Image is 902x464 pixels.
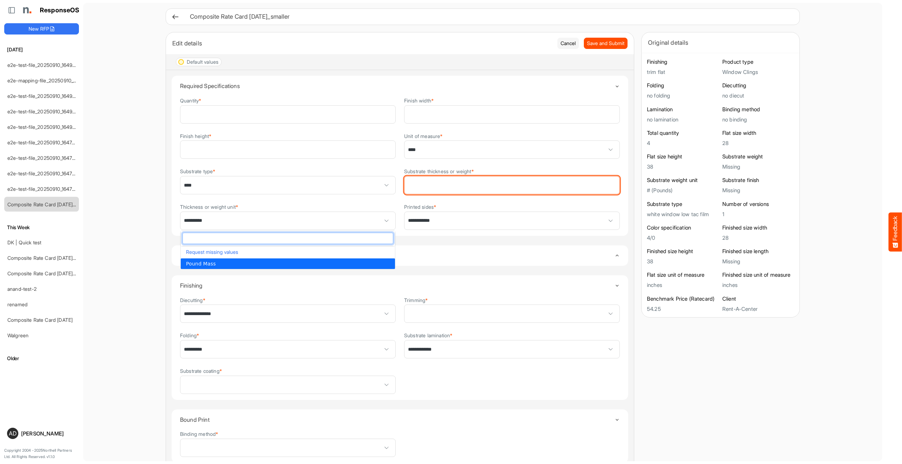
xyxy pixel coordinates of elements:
[180,204,238,209] label: Thickness or weight unit
[7,62,79,68] a: e2e-test-file_20250910_164946
[187,59,218,64] div: Default values
[4,224,79,231] h6: This Week
[722,164,794,170] h5: Missing
[40,7,80,14] h1: ResponseOS
[7,317,73,323] a: Composite Rate Card [DATE]
[722,82,794,89] h6: Diecutting
[722,271,794,278] h6: Finished size unit of measure
[647,271,719,278] h6: Flat size unit of measure
[21,431,76,436] div: [PERSON_NAME]
[722,58,794,65] h6: Product type
[180,252,614,259] h4: Material Details
[647,164,719,170] h5: 38
[647,69,719,75] h5: trim flat
[184,247,391,257] button: Request missing values
[7,239,41,245] a: DK | Quick test
[722,153,794,160] h6: Substrate weight
[7,286,37,292] a: anand-test-2
[722,69,794,75] h5: Window Clings
[647,153,719,160] h6: Flat size height
[722,93,794,99] h5: no diecut
[180,333,199,338] label: Folding
[7,301,27,307] a: renamed
[722,117,794,123] h5: no binding
[557,38,579,49] button: Cancel
[180,282,614,289] h4: Finishing
[647,130,719,137] h6: Total quantity
[7,124,78,130] a: e2e-test-file_20250910_164923
[180,169,215,174] label: Substrate type
[183,233,393,244] input: dropdownlistfilter
[647,306,719,312] h5: 54.25
[180,133,211,139] label: Finish height
[7,93,78,99] a: e2e-test-file_20250910_164923
[7,108,78,114] a: e2e-test-file_20250910_164923
[4,23,79,35] button: New RFP
[4,447,79,460] p: Copyright 2004 - 2025 Northell Partners Ltd. All Rights Reserved. v 1.1.0
[180,83,614,89] h4: Required Specifications
[172,38,552,48] div: Edit details
[180,275,620,296] summary: Toggle content
[404,297,428,303] label: Trimming
[7,201,91,207] a: Composite Rate Card [DATE]_smaller
[7,170,78,176] a: e2e-test-file_20250910_164736
[722,130,794,137] h6: Flat size width
[647,211,719,217] h5: white window low tac film
[722,282,794,288] h5: inches
[180,98,201,103] label: Quantity
[722,106,794,113] h6: Binding method
[404,133,443,139] label: Unit of measure
[647,201,719,208] h6: Substrate type
[180,368,222,374] label: Substrate coating
[584,38,628,49] button: Save and Submit Progress
[722,187,794,193] h5: Missing
[587,39,624,47] span: Save and Submit
[722,211,794,217] h5: 1
[648,38,793,48] div: Original details
[647,295,719,302] h6: Benchmark Price (Ratecard)
[7,270,91,276] a: Composite Rate Card [DATE]_smaller
[722,306,794,312] h5: Rent-A-Center
[404,204,436,209] label: Printed sides
[180,297,205,303] label: Diecutting
[180,245,620,266] summary: Toggle content
[722,201,794,208] h6: Number of versions
[647,140,719,146] h5: 4
[404,333,452,338] label: Substrate lamination
[9,431,17,436] span: AD
[889,213,902,252] button: Feedback
[404,98,434,103] label: Finish width
[181,258,395,269] ul: popup
[722,224,794,231] h6: Finished size width
[186,261,216,267] span: Pound Mass
[7,186,78,192] a: e2e-test-file_20250910_164736
[647,187,719,193] h5: # (Pounds)
[722,248,794,255] h6: Finished size length
[647,93,719,99] h5: no folding
[7,332,29,338] a: Walgreen
[647,258,719,264] h5: 38
[4,355,79,362] h6: Older
[180,431,218,437] label: Binding method
[647,235,719,241] h5: 4/0
[647,248,719,255] h6: Finished size height
[19,3,33,17] img: Northell
[647,117,719,123] h5: no lamination
[7,155,78,161] a: e2e-test-file_20250910_164737
[647,224,719,231] h6: Color specification
[722,258,794,264] h5: Missing
[647,106,719,113] h6: Lamination
[722,140,794,146] h5: 28
[647,82,719,89] h6: Folding
[180,409,620,430] summary: Toggle content
[722,235,794,241] h5: 28
[647,282,719,288] h5: inches
[647,177,719,184] h6: Substrate weight unit
[180,76,620,96] summary: Toggle content
[4,46,79,54] h6: [DATE]
[190,14,788,20] h6: Composite Rate Card [DATE]_smaller
[404,169,474,174] label: Substrate thickness or weight
[180,416,614,423] h4: Bound Print
[7,139,78,145] a: e2e-test-file_20250910_164749
[7,77,89,83] a: e2e-mapping-file_20250910_164923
